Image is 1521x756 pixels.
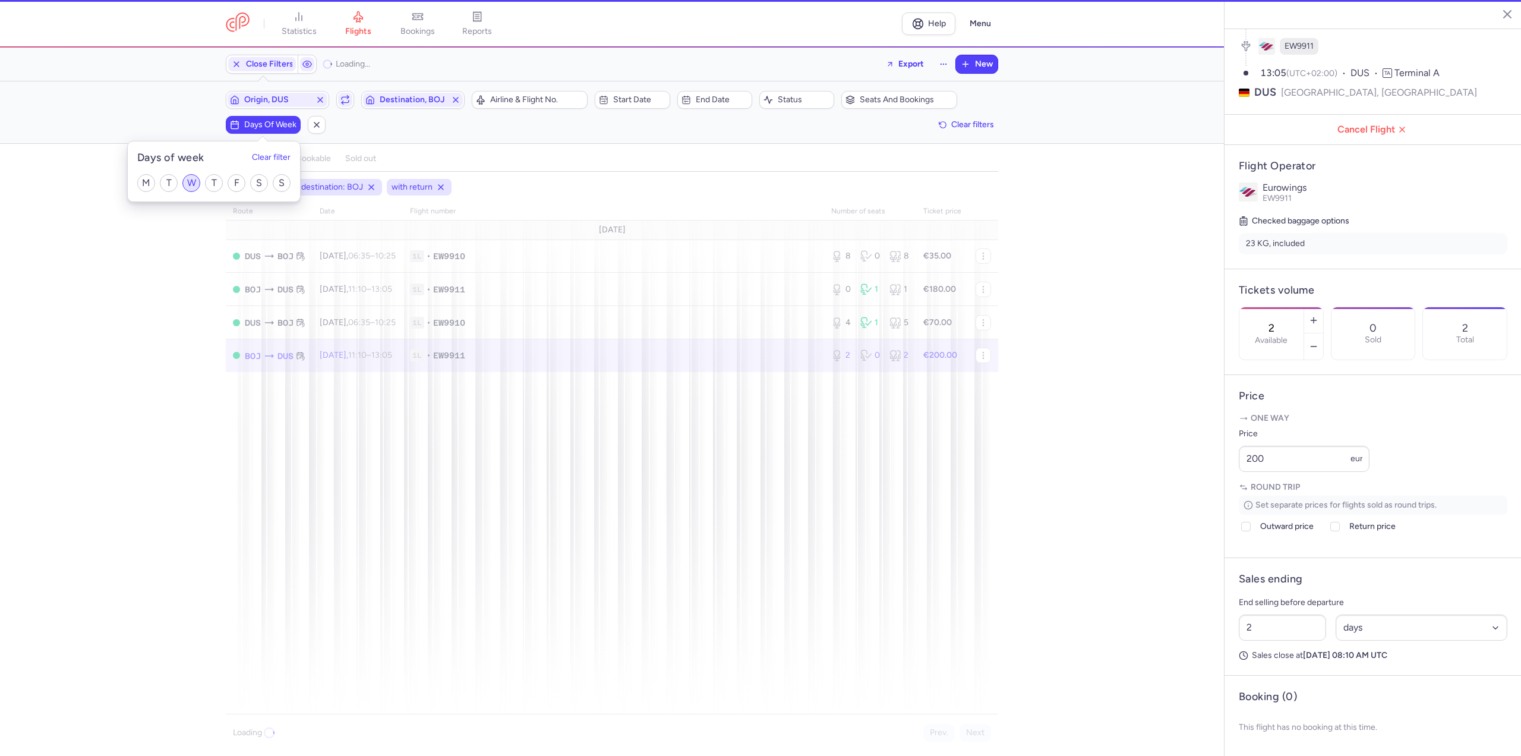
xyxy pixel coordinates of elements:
span: Destination, BOJ [380,95,446,105]
p: End selling before departure [1239,596,1507,610]
a: reports [447,11,507,37]
button: Status [759,91,834,109]
a: flights [329,11,388,37]
p: Sales close at [1239,650,1507,661]
button: Origin, DUS [226,91,329,109]
strong: [DATE] 08:10 AM UTC [1303,650,1387,660]
figure: EW airline logo [1258,38,1275,55]
span: Help [928,19,946,28]
a: bookings [388,11,447,37]
span: flights [345,26,371,37]
button: Clear filters [935,116,998,134]
p: Set separate prices for flights sold as round trips. [1239,496,1507,515]
span: EW9911 [1285,40,1314,52]
span: (UTC+02:00) [1286,68,1337,78]
a: statistics [269,11,329,37]
span: Loading... [336,59,370,69]
img: Eurowings logo [1239,182,1258,201]
input: Outward price [1241,522,1251,531]
button: Airline & Flight No. [472,91,588,109]
a: CitizenPlane red outlined logo [226,12,250,34]
span: New [975,59,993,69]
button: Days of week [226,116,301,134]
button: Destination, BOJ [361,91,465,109]
span: Terminal A [1394,67,1440,78]
button: Close Filters [226,55,298,73]
span: [GEOGRAPHIC_DATA], [GEOGRAPHIC_DATA] [1281,85,1477,100]
span: Outward price [1260,519,1314,534]
span: with return [392,181,433,193]
input: ## [1239,615,1326,641]
button: Start date [595,91,670,109]
button: Seats and bookings [841,91,957,109]
span: eur [1350,453,1363,464]
p: Total [1456,335,1474,345]
span: Clear filters [951,120,994,129]
span: EW9911 [1263,193,1292,203]
button: End date [677,91,752,109]
p: 0 [1369,322,1377,334]
h5: Days of week [137,151,204,165]
span: Return price [1349,519,1396,534]
span: Status [778,95,830,105]
span: Seats and bookings [860,95,953,105]
span: Start date [613,95,665,105]
span: End date [696,95,748,105]
p: Round trip [1239,481,1507,493]
span: reports [462,26,492,37]
input: --- [1239,446,1369,472]
span: Origin, DUS [244,95,311,105]
p: Eurowings [1263,182,1507,193]
h4: Tickets volume [1239,283,1507,297]
span: destination: BOJ [301,181,363,193]
a: Help [902,12,955,35]
span: Close Filters [246,59,294,69]
button: Menu [963,12,998,35]
span: statistics [282,26,317,37]
button: Clear filter [252,153,291,163]
p: 2 [1462,322,1468,334]
p: Sold [1365,335,1381,345]
span: DUS [1254,85,1276,100]
span: DUS [1350,67,1383,80]
h4: Sales ending [1239,572,1302,586]
label: Available [1255,336,1288,345]
button: New [956,55,998,73]
span: bookings [400,26,435,37]
span: Days of week [244,120,296,130]
h4: Flight Operator [1239,159,1507,173]
button: Export [878,55,932,74]
span: Airline & Flight No. [490,95,583,105]
time: 13:05 [1260,67,1286,78]
label: Price [1239,427,1369,441]
input: Return price [1330,522,1340,531]
h4: Price [1239,389,1507,403]
h4: Booking (0) [1239,690,1297,704]
span: Export [898,59,924,68]
span: Cancel Flight [1234,124,1512,135]
li: 23 KG, included [1239,233,1507,254]
span: TA [1383,68,1392,78]
p: This flight has no booking at this time. [1239,713,1507,742]
th: route [226,203,313,220]
h5: Checked baggage options [1239,214,1507,228]
p: One way [1239,412,1507,424]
